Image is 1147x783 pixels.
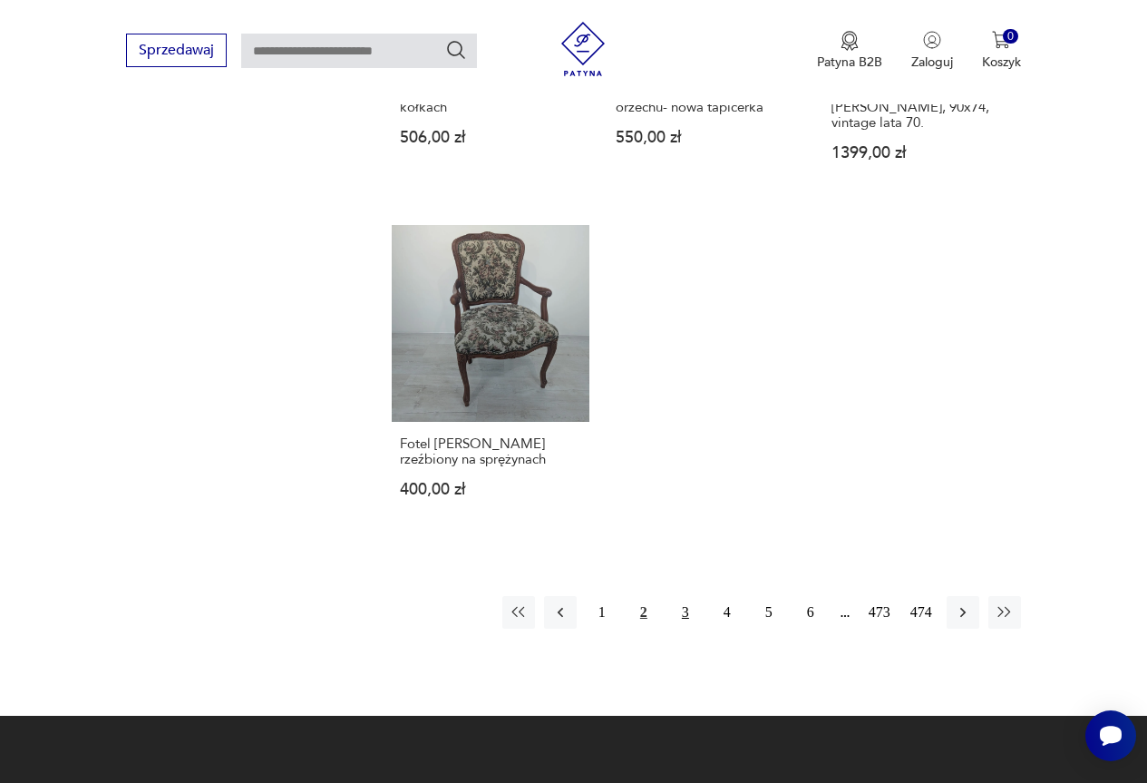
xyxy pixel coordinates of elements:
[445,39,467,61] button: Szukaj
[992,31,1010,49] img: Ikona koszyka
[817,54,882,71] p: Patyna B2B
[392,225,589,533] a: Fotel Ludwikowski rzeźbiony na sprężynachFotel [PERSON_NAME] rzeźbiony na sprężynach400,00 zł
[911,31,953,71] button: Zaloguj
[817,31,882,71] button: Patyna B2B
[556,22,610,76] img: Patyna - sklep z meblami i dekoracjami vintage
[669,596,702,629] button: 3
[831,145,1013,161] p: 1399,00 zł
[400,130,581,145] p: 506,00 zł
[126,34,227,67] button: Sprzedawaj
[627,596,660,629] button: 2
[911,54,953,71] p: Zaloguj
[400,84,581,115] h3: Mobilny barek mosiężny na kółkach
[616,84,797,115] h3: Fotel [PERSON_NAME] w orzechu- nowa tapicerka
[863,596,896,629] button: 473
[794,596,827,629] button: 6
[753,596,785,629] button: 5
[126,45,227,58] a: Sprzedawaj
[982,54,1021,71] p: Koszyk
[586,596,618,629] button: 1
[616,130,797,145] p: 550,00 zł
[923,31,941,49] img: Ikonka użytkownika
[1085,710,1136,761] iframe: Smartsupp widget button
[841,31,859,51] img: Ikona medalu
[400,436,581,467] h3: Fotel [PERSON_NAME] rzeźbiony na sprężynach
[1003,29,1018,44] div: 0
[905,596,938,629] button: 474
[982,31,1021,71] button: 0Koszyk
[831,84,1013,131] h3: bauhaus stolik chromowany, [PERSON_NAME], 90x74, vintage lata 70.
[711,596,744,629] button: 4
[400,482,581,497] p: 400,00 zł
[817,31,882,71] a: Ikona medaluPatyna B2B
